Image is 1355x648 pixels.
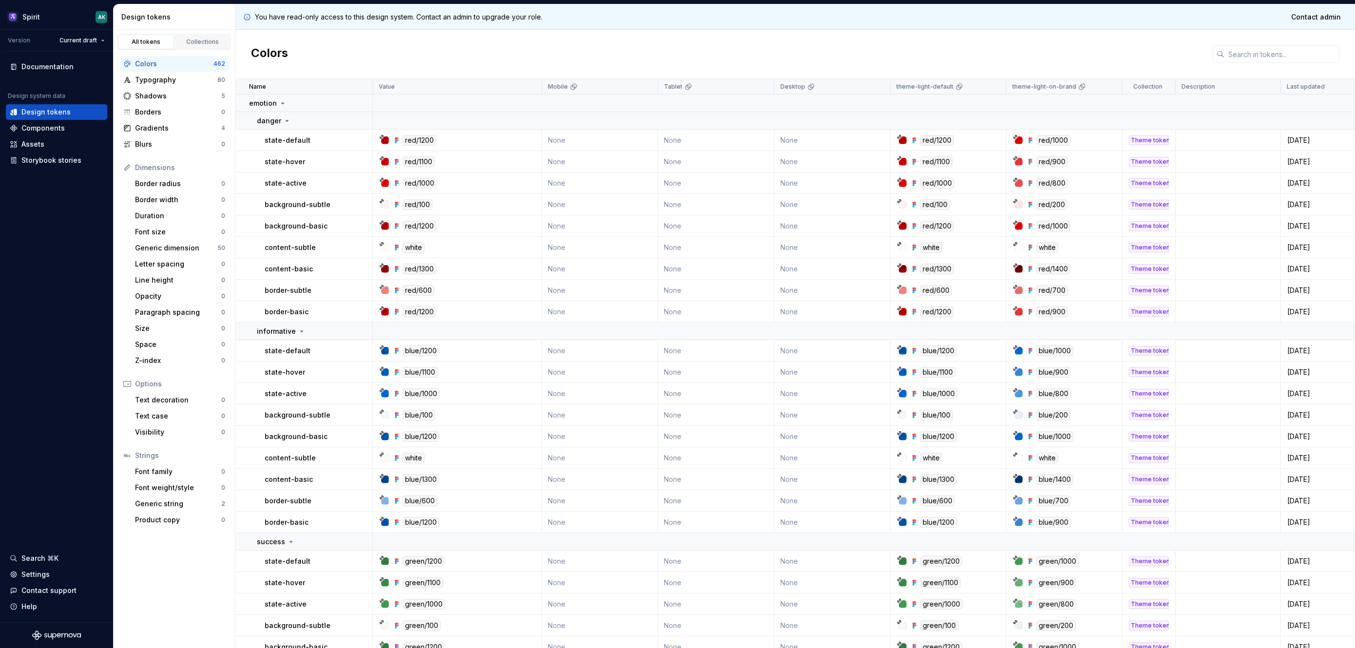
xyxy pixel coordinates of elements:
[265,286,311,295] p: border-subtle
[1281,135,1354,145] div: [DATE]
[920,135,954,146] div: red/1200
[8,37,30,44] div: Version
[265,157,305,167] p: state-hover
[1281,496,1354,506] div: [DATE]
[119,56,229,72] a: Colors462
[221,180,225,188] div: 0
[658,340,774,362] td: None
[658,426,774,447] td: None
[774,237,890,258] td: None
[1129,517,1168,527] div: Theme tokens
[774,383,890,404] td: None
[774,151,890,172] td: None
[249,98,277,108] p: emotion
[1036,388,1071,399] div: blue/800
[1129,157,1168,167] div: Theme tokens
[774,215,890,237] td: None
[221,124,225,132] div: 4
[774,551,890,572] td: None
[257,326,296,336] p: informative
[658,383,774,404] td: None
[542,572,658,593] td: None
[403,264,436,274] div: red/1300
[1129,178,1168,188] div: Theme tokens
[265,410,330,420] p: background-subtle
[265,243,316,252] p: content-subtle
[7,11,19,23] img: 63932fde-23f0-455f-9474-7c6a8a4930cd.png
[265,432,328,441] p: background-basic
[403,306,436,317] div: red/1200
[920,410,953,420] div: blue/100
[135,163,225,172] div: Dimensions
[920,221,954,231] div: red/1200
[135,411,221,421] div: Text case
[542,404,658,426] td: None
[658,490,774,512] td: None
[131,408,229,424] a: Text case0
[542,301,658,323] td: None
[542,215,658,237] td: None
[135,259,221,269] div: Letter spacing
[255,12,542,22] p: You have read-only access to this design system. Contact an admin to upgrade your role.
[2,6,111,27] button: SpiritAK
[217,76,225,84] div: 80
[131,321,229,336] a: Size0
[774,426,890,447] td: None
[542,340,658,362] td: None
[265,453,316,463] p: content-subtle
[119,88,229,104] a: Shadows5
[774,362,890,383] td: None
[920,517,957,528] div: blue/1200
[213,60,225,68] div: 462
[6,599,107,614] button: Help
[1129,286,1168,295] div: Theme tokens
[1281,432,1354,441] div: [DATE]
[221,196,225,204] div: 0
[542,383,658,404] td: None
[542,551,658,572] td: None
[135,243,217,253] div: Generic dimension
[131,288,229,304] a: Opacity0
[920,285,952,296] div: red/600
[542,512,658,533] td: None
[1224,45,1339,63] input: Search in tokens...
[6,152,107,168] a: Storybook stories
[119,72,229,88] a: Typography80
[131,464,229,479] a: Font family0
[265,367,305,377] p: state-hover
[257,537,285,547] p: success
[221,412,225,420] div: 0
[265,517,309,527] p: border-basic
[658,362,774,383] td: None
[265,221,328,231] p: background-basic
[1036,135,1070,146] div: red/1000
[131,256,229,272] a: Letter spacing0
[920,474,957,485] div: blue/1300
[1281,410,1354,420] div: [DATE]
[920,431,957,442] div: blue/1200
[1281,517,1354,527] div: [DATE]
[135,139,221,149] div: Blurs
[1281,389,1354,399] div: [DATE]
[131,496,229,512] a: Generic string2
[131,224,229,240] a: Font size0
[379,83,395,91] p: Value
[1129,453,1168,463] div: Theme tokens
[542,237,658,258] td: None
[403,496,437,506] div: blue/600
[920,453,942,463] div: white
[542,194,658,215] td: None
[774,280,890,301] td: None
[774,512,890,533] td: None
[135,395,221,405] div: Text decoration
[1036,453,1058,463] div: white
[21,62,74,72] div: Documentation
[920,242,942,253] div: white
[658,280,774,301] td: None
[1036,199,1067,210] div: red/200
[1036,221,1070,231] div: red/1000
[542,447,658,469] td: None
[1036,556,1079,567] div: green/1000
[920,178,954,189] div: red/1000
[119,120,229,136] a: Gradients4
